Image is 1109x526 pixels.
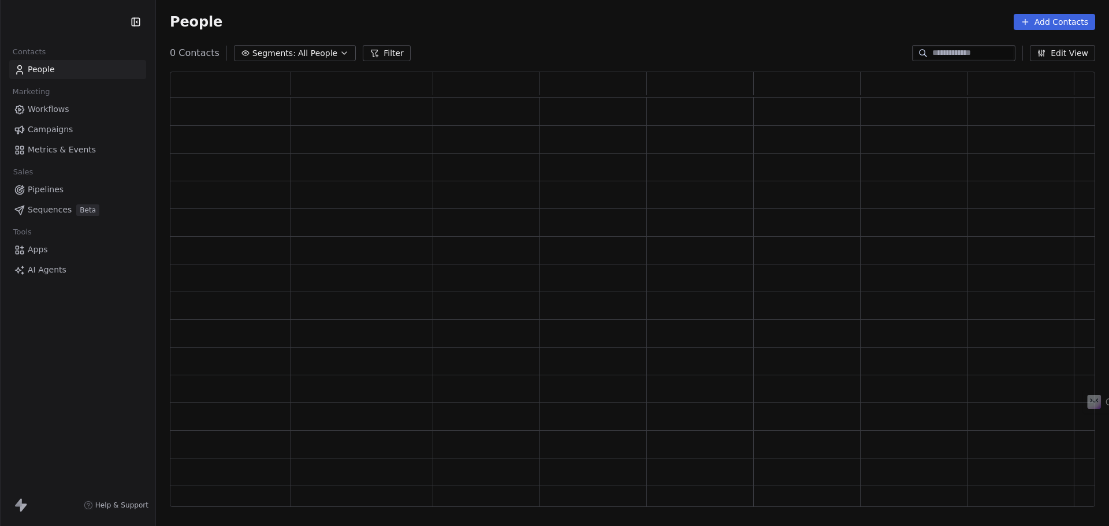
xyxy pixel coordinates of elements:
span: Contacts [8,43,51,61]
span: Campaigns [28,124,73,136]
span: Tools [8,223,36,241]
a: Help & Support [84,501,148,510]
a: Workflows [9,100,146,119]
span: 0 Contacts [170,46,219,60]
span: Help & Support [95,501,148,510]
span: Apps [28,244,48,256]
a: Pipelines [9,180,146,199]
span: Metrics & Events [28,144,96,156]
a: People [9,60,146,79]
span: Segments: [252,47,296,59]
a: SequencesBeta [9,200,146,219]
span: Sales [8,163,38,181]
span: People [28,64,55,76]
button: Filter [363,45,411,61]
a: Metrics & Events [9,140,146,159]
span: All People [298,47,337,59]
button: Edit View [1030,45,1095,61]
a: Apps [9,240,146,259]
span: Workflows [28,103,69,115]
span: Pipelines [28,184,64,196]
a: AI Agents [9,260,146,279]
span: People [170,13,222,31]
span: Sequences [28,204,72,216]
a: Campaigns [9,120,146,139]
button: Add Contacts [1014,14,1095,30]
span: AI Agents [28,264,66,276]
span: Marketing [8,83,55,100]
span: Beta [76,204,99,216]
